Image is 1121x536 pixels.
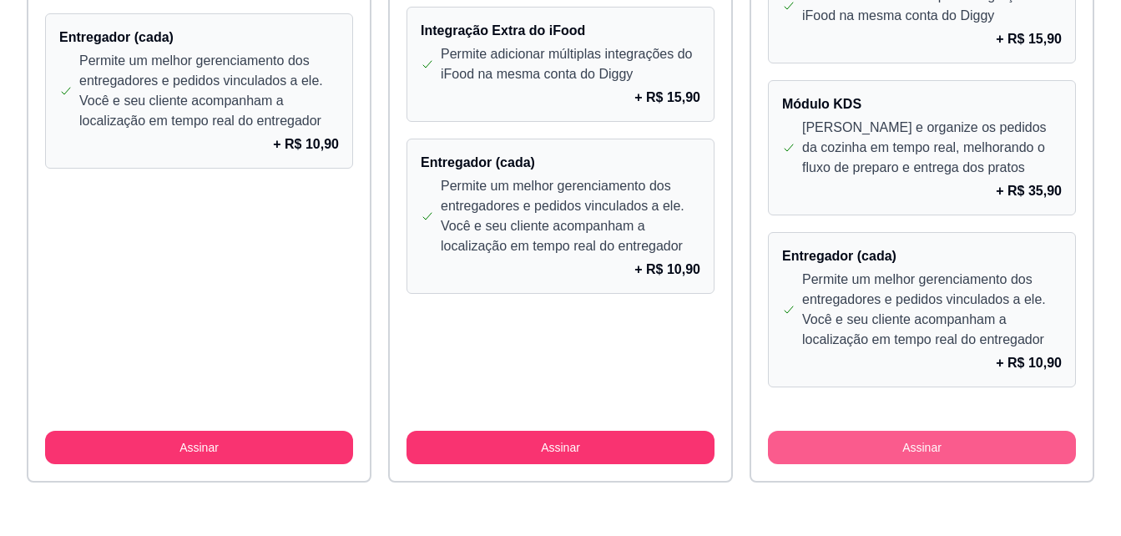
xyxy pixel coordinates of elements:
[79,51,339,131] p: Permite um melhor gerenciamento dos entregadores e pedidos vinculados a ele. Você e seu cliente a...
[634,88,700,108] p: + R$ 15,90
[634,260,700,280] p: + R$ 10,90
[421,21,700,41] h4: Integração Extra do iFood
[802,270,1062,350] p: Permite um melhor gerenciamento dos entregadores e pedidos vinculados a ele. Você e seu cliente a...
[273,134,339,154] p: + R$ 10,90
[802,118,1062,178] p: [PERSON_NAME] e organize os pedidos da cozinha em tempo real, melhorando o fluxo de preparo e ent...
[996,353,1062,373] p: + R$ 10,90
[45,431,353,464] button: Assinar
[996,181,1062,201] p: + R$ 35,90
[782,94,1062,114] h4: Módulo KDS
[406,431,715,464] button: Assinar
[782,246,1062,266] h4: Entregador (cada)
[768,431,1076,464] button: Assinar
[421,153,700,173] h4: Entregador (cada)
[441,44,700,84] p: Permite adicionar múltiplas integrações do iFood na mesma conta do Diggy
[59,28,339,48] h4: Entregador (cada)
[441,176,700,256] p: Permite um melhor gerenciamento dos entregadores e pedidos vinculados a ele. Você e seu cliente a...
[996,29,1062,49] p: + R$ 15,90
